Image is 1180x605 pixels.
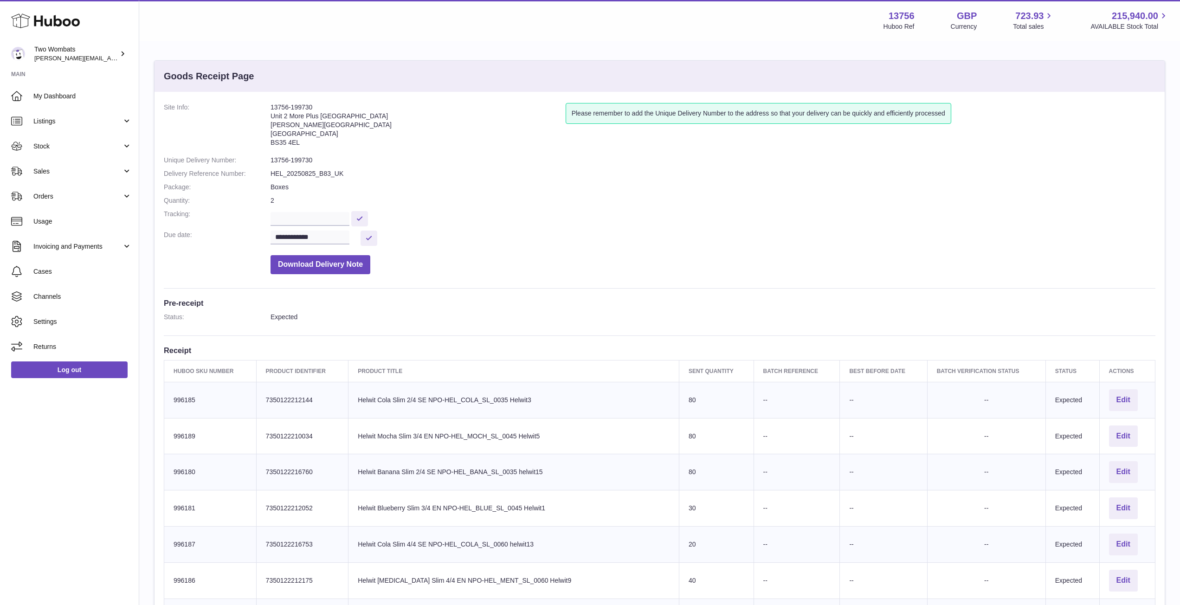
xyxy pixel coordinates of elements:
span: Settings [33,317,132,326]
button: Edit [1109,389,1138,411]
td: 996185 [164,382,257,418]
td: 7350122216760 [256,454,348,490]
span: Channels [33,292,132,301]
td: -- [754,527,840,563]
h3: Receipt [164,345,1155,355]
span: My Dashboard [33,92,132,101]
td: Helwit Mocha Slim 3/4 EN NPO-HEL_MOCH_SL_0045 Helwit5 [348,418,679,454]
td: -- [754,382,840,418]
td: -- [754,562,840,599]
td: 7350122212144 [256,382,348,418]
th: Huboo SKU Number [164,360,257,382]
th: Actions [1099,360,1155,382]
td: Helwit Cola Slim 4/4 SE NPO-HEL_COLA_SL_0060 helwit13 [348,527,679,563]
strong: GBP [957,10,977,22]
td: 7350122212052 [256,490,348,527]
td: 996180 [164,454,257,490]
div: Currency [951,22,977,31]
button: Edit [1109,425,1138,447]
dt: Quantity: [164,196,271,205]
div: -- [937,396,1036,405]
td: 40 [679,562,754,599]
span: Sales [33,167,122,176]
dt: Tracking: [164,210,271,226]
td: 7350122210034 [256,418,348,454]
dt: Delivery Reference Number: [164,169,271,178]
td: 30 [679,490,754,527]
div: Huboo Ref [883,22,915,31]
td: -- [840,527,927,563]
td: Helwit Blueberry Slim 3/4 EN NPO-HEL_BLUE_SL_0045 Helwit1 [348,490,679,527]
a: Log out [11,361,128,378]
td: Helwit [MEDICAL_DATA] Slim 4/4 EN NPO-HEL_MENT_SL_0060 Helwit9 [348,562,679,599]
th: Batch Verification Status [927,360,1045,382]
td: -- [754,490,840,527]
td: Expected [1045,562,1099,599]
span: Cases [33,267,132,276]
td: 80 [679,454,754,490]
td: Expected [1045,454,1099,490]
td: 996181 [164,490,257,527]
td: -- [754,454,840,490]
button: Edit [1109,497,1138,519]
td: 20 [679,527,754,563]
td: Expected [1045,382,1099,418]
td: Expected [1045,418,1099,454]
div: -- [937,576,1036,585]
td: Expected [1045,490,1099,527]
div: -- [937,468,1036,476]
th: Batch Reference [754,360,840,382]
span: Returns [33,342,132,351]
td: Helwit Banana Slim 2/4 SE NPO-HEL_BANA_SL_0035 helwit15 [348,454,679,490]
th: Sent Quantity [679,360,754,382]
div: -- [937,540,1036,549]
button: Edit [1109,570,1138,592]
td: 7350122212175 [256,562,348,599]
span: Stock [33,142,122,151]
dd: 2 [271,196,1155,205]
strong: 13756 [889,10,915,22]
td: 80 [679,382,754,418]
dd: Expected [271,313,1155,322]
th: Product Identifier [256,360,348,382]
td: 7350122216753 [256,527,348,563]
td: -- [840,490,927,527]
h3: Pre-receipt [164,298,1155,308]
td: -- [840,382,927,418]
td: -- [840,562,927,599]
td: -- [754,418,840,454]
span: [PERSON_NAME][EMAIL_ADDRESS][PERSON_NAME][DOMAIN_NAME] [34,54,236,62]
span: 215,940.00 [1112,10,1158,22]
div: -- [937,504,1036,513]
button: Edit [1109,461,1138,483]
address: 13756-199730 Unit 2 More Plus [GEOGRAPHIC_DATA] [PERSON_NAME][GEOGRAPHIC_DATA] [GEOGRAPHIC_DATA] ... [271,103,566,151]
dd: 13756-199730 [271,156,1155,165]
dt: Package: [164,183,271,192]
dd: Boxes [271,183,1155,192]
td: 996187 [164,527,257,563]
span: Total sales [1013,22,1054,31]
div: Two Wombats [34,45,118,63]
th: Status [1045,360,1099,382]
span: Listings [33,117,122,126]
td: 80 [679,418,754,454]
th: Product title [348,360,679,382]
div: -- [937,432,1036,441]
span: Invoicing and Payments [33,242,122,251]
div: Please remember to add the Unique Delivery Number to the address so that your delivery can be qui... [566,103,951,124]
td: Helwit Cola Slim 2/4 SE NPO-HEL_COLA_SL_0035 Helwit3 [348,382,679,418]
a: 215,940.00 AVAILABLE Stock Total [1090,10,1169,31]
span: 723.93 [1015,10,1044,22]
h3: Goods Receipt Page [164,70,254,83]
td: 996186 [164,562,257,599]
td: Expected [1045,527,1099,563]
button: Download Delivery Note [271,255,370,274]
dt: Unique Delivery Number: [164,156,271,165]
dt: Site Info: [164,103,271,151]
img: philip.carroll@twowombats.com [11,47,25,61]
td: -- [840,454,927,490]
span: AVAILABLE Stock Total [1090,22,1169,31]
a: 723.93 Total sales [1013,10,1054,31]
dd: HEL_20250825_B83_UK [271,169,1155,178]
dt: Status: [164,313,271,322]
